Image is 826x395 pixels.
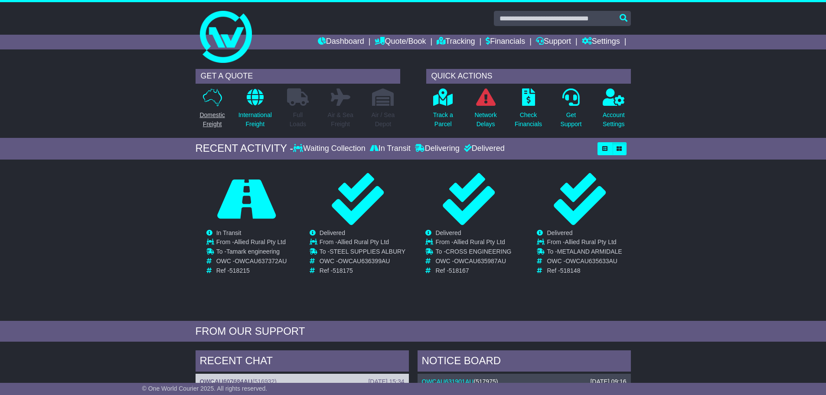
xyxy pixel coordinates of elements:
[199,111,225,129] p: Domestic Freight
[418,350,631,374] div: NOTICE BOARD
[413,144,462,153] div: Delivering
[565,238,617,245] span: Allied Rural Pty Ltd
[234,238,286,245] span: Allied Rural Pty Ltd
[368,378,404,385] div: [DATE] 15:34
[318,35,364,49] a: Dashboard
[368,144,413,153] div: In Transit
[435,258,511,267] td: OWC -
[200,378,252,385] a: OWCAU607684AU
[536,35,571,49] a: Support
[333,267,353,274] span: 518175
[560,88,582,134] a: GetSupport
[338,258,390,264] span: OWCAU636399AU
[287,111,309,129] p: Full Loads
[226,248,280,255] span: Tamark engineering
[590,378,626,385] div: [DATE] 09:16
[547,229,572,236] span: Delivered
[462,144,505,153] div: Delivered
[196,142,294,155] div: RECENT ACTIVITY -
[433,111,453,129] p: Track a Parcel
[328,111,353,129] p: Air & Sea Freight
[603,111,625,129] p: Account Settings
[454,238,505,245] span: Allied Rural Pty Ltd
[255,378,275,385] span: 516932
[474,111,496,129] p: Network Delays
[320,238,405,248] td: From -
[602,88,625,134] a: AccountSettings
[372,111,395,129] p: Air / Sea Depot
[320,229,345,236] span: Delivered
[337,238,389,245] span: Allied Rural Pty Ltd
[320,267,405,274] td: Ref -
[433,88,454,134] a: Track aParcel
[474,88,497,134] a: NetworkDelays
[514,88,542,134] a: CheckFinancials
[200,378,405,385] div: ( )
[565,258,617,264] span: OWCAU635633AU
[216,258,287,267] td: OWC -
[437,35,475,49] a: Tracking
[330,248,405,255] span: STEEL SUPPLIES ALBURY
[142,385,268,392] span: © One World Courier 2025. All rights reserved.
[560,111,581,129] p: Get Support
[216,229,242,236] span: In Transit
[320,248,405,258] td: To -
[229,267,250,274] span: 518215
[199,88,225,134] a: DomesticFreight
[435,267,511,274] td: Ref -
[426,69,631,84] div: QUICK ACTIONS
[196,69,400,84] div: GET A QUOTE
[375,35,426,49] a: Quote/Book
[216,267,287,274] td: Ref -
[547,267,622,274] td: Ref -
[547,258,622,267] td: OWC -
[435,229,461,236] span: Delivered
[446,248,512,255] span: CROSS ENGINEERING
[435,248,511,258] td: To -
[422,378,474,385] a: OWCAU631901AU
[486,35,525,49] a: Financials
[515,111,542,129] p: Check Financials
[196,325,631,338] div: FROM OUR SUPPORT
[547,238,622,248] td: From -
[293,144,367,153] div: Waiting Collection
[557,248,622,255] span: METALAND ARMIDALE
[582,35,620,49] a: Settings
[196,350,409,374] div: RECENT CHAT
[235,258,287,264] span: OWCAU637372AU
[454,258,506,264] span: OWCAU635987AU
[560,267,581,274] span: 518148
[449,267,469,274] span: 518167
[320,258,405,267] td: OWC -
[422,378,627,385] div: ( )
[216,238,287,248] td: From -
[435,238,511,248] td: From -
[238,88,272,134] a: InternationalFreight
[216,248,287,258] td: To -
[476,378,496,385] span: 517975
[238,111,272,129] p: International Freight
[547,248,622,258] td: To -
